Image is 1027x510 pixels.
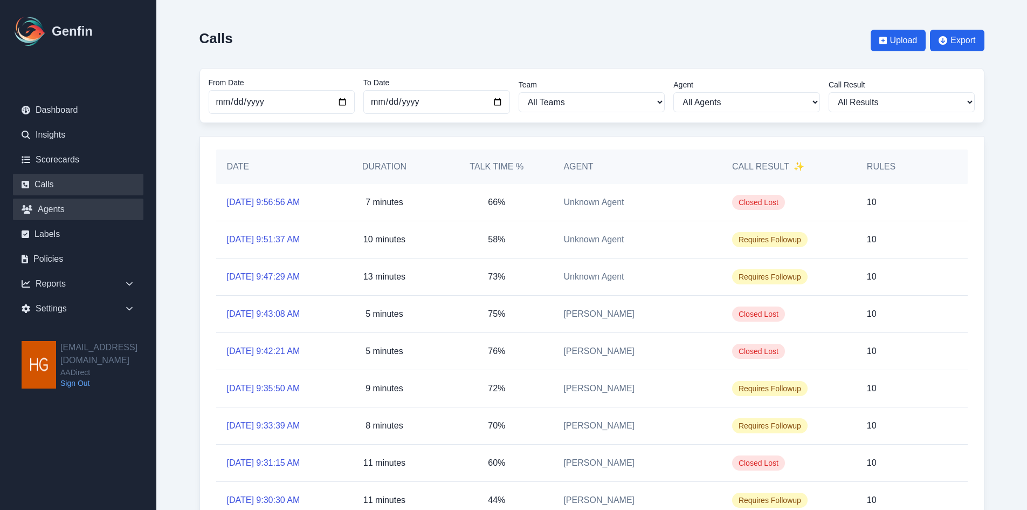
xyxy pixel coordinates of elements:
h5: Rules [867,160,895,173]
img: hgarza@aadirect.com [22,341,56,389]
h5: Agent [563,160,593,173]
p: 58% [488,233,505,246]
a: Labels [13,223,143,245]
label: To Date [363,77,510,88]
a: Insights [13,124,143,146]
a: Dashboard [13,99,143,121]
a: [DATE] 9:35:50 AM [227,382,300,395]
p: 11 minutes [363,457,405,470]
a: [PERSON_NAME] [563,457,635,470]
p: 10 [867,308,877,321]
h5: Talk Time % [451,160,542,173]
span: Unknown Agent [563,270,624,283]
h5: Date [227,160,318,173]
a: Sign Out [60,378,156,389]
p: 10 [867,345,877,358]
span: Closed Lost [732,455,785,471]
h1: Genfin [52,23,93,40]
div: Settings [13,298,143,319]
p: 10 [867,494,877,507]
p: 70% [488,419,505,432]
span: Requires Followup [732,232,808,247]
p: 7 minutes [366,196,403,209]
p: 11 minutes [363,494,405,507]
a: [DATE] 9:31:15 AM [227,457,300,470]
p: 10 minutes [363,233,405,246]
p: 10 [867,233,877,246]
span: Requires Followup [732,418,808,433]
p: 75% [488,308,505,321]
p: 10 [867,196,877,209]
p: 72% [488,382,505,395]
h2: [EMAIL_ADDRESS][DOMAIN_NAME] [60,341,156,367]
p: 10 [867,270,877,283]
h2: Calls [199,30,233,46]
p: 73% [488,270,505,283]
h5: Call Result [732,160,804,173]
p: 76% [488,345,505,358]
a: Calls [13,174,143,195]
a: [DATE] 9:33:39 AM [227,419,300,432]
a: [DATE] 9:47:29 AM [227,270,300,283]
p: 10 [867,457,877,470]
span: Requires Followup [732,493,808,508]
button: Export [930,30,984,51]
p: 5 minutes [366,308,403,321]
a: Agents [13,199,143,220]
a: [DATE] 9:30:30 AM [227,494,300,507]
label: Agent [673,79,820,90]
img: Logo [13,14,47,49]
span: Requires Followup [732,381,808,396]
p: 10 [867,382,877,395]
a: [DATE] 9:51:37 AM [227,233,300,246]
span: Requires Followup [732,269,808,284]
span: Closed Lost [732,344,785,359]
h5: Duration [339,160,430,173]
a: [DATE] 9:43:08 AM [227,308,300,321]
p: 10 [867,419,877,432]
label: Call Result [829,79,975,90]
label: From Date [209,77,355,88]
a: Policies [13,248,143,270]
span: Upload [890,34,918,47]
p: 8 minutes [366,419,403,432]
p: 13 minutes [363,270,405,283]
a: [PERSON_NAME] [563,308,635,321]
a: [DATE] 9:56:56 AM [227,196,300,209]
p: 5 minutes [366,345,403,358]
a: [PERSON_NAME] [563,382,635,395]
p: 60% [488,457,505,470]
p: 44% [488,494,505,507]
a: [DATE] 9:42:21 AM [227,345,300,358]
label: Team [519,79,665,90]
span: Export [950,34,975,47]
span: Unknown Agent [563,196,624,209]
span: ✨ [794,160,804,173]
p: 9 minutes [366,382,403,395]
p: 66% [488,196,505,209]
a: [PERSON_NAME] [563,419,635,432]
span: AADirect [60,367,156,378]
a: [PERSON_NAME] [563,494,635,507]
span: Unknown Agent [563,233,624,246]
span: Closed Lost [732,195,785,210]
span: Closed Lost [732,307,785,322]
button: Upload [871,30,926,51]
div: Reports [13,273,143,295]
a: [PERSON_NAME] [563,345,635,358]
a: Scorecards [13,149,143,171]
